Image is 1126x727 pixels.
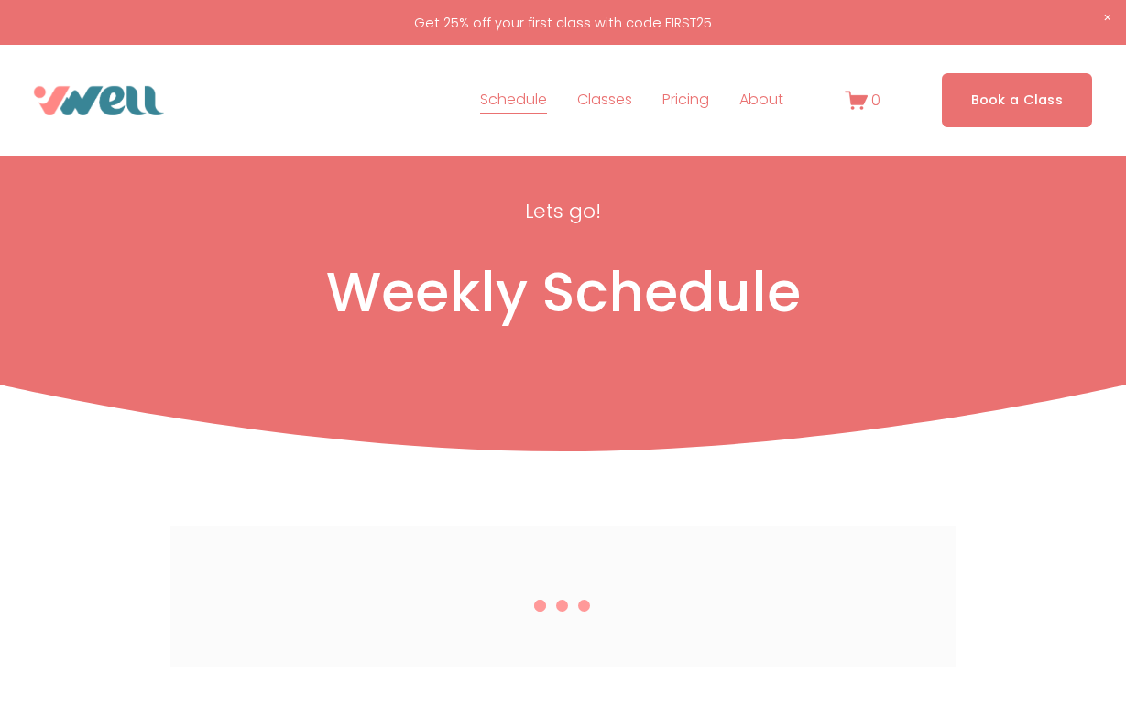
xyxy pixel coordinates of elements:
span: 0 [871,90,880,111]
a: 0 items in cart [845,89,881,112]
span: Classes [577,87,632,114]
span: About [739,87,783,114]
img: VWell [34,86,164,115]
a: Pricing [662,86,709,115]
h1: Weekly Schedule [34,258,1092,326]
a: Book a Class [942,73,1093,127]
a: folder dropdown [577,86,632,115]
a: Schedule [480,86,547,115]
a: folder dropdown [739,86,783,115]
p: Lets go! [345,193,781,229]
